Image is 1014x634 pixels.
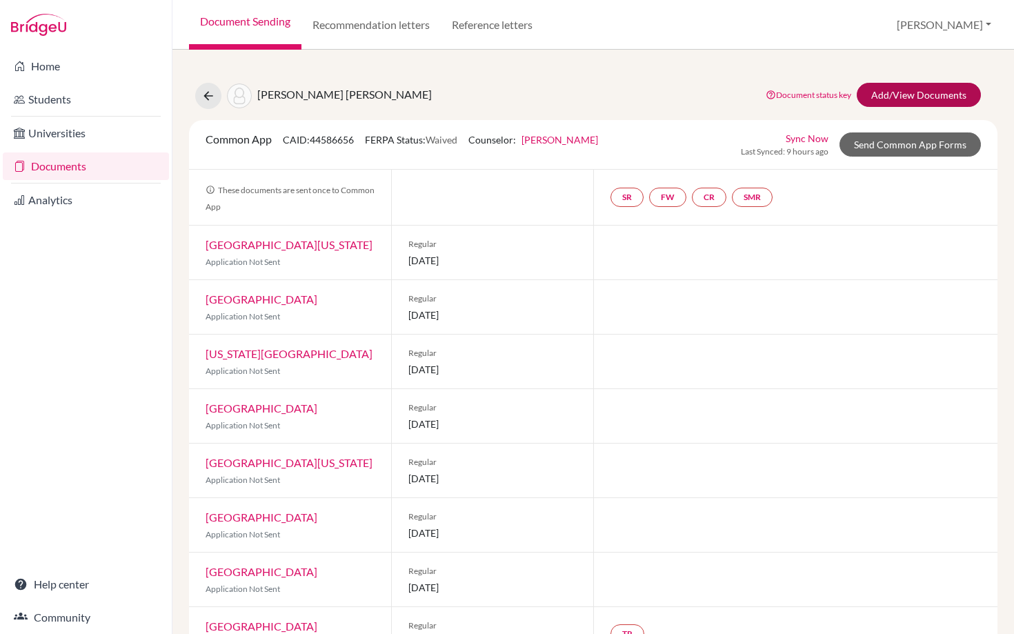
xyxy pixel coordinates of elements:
[206,584,280,594] span: Application Not Sent
[741,146,828,158] span: Last Synced: 9 hours ago
[206,311,280,321] span: Application Not Sent
[766,90,851,100] a: Document status key
[408,526,577,540] span: [DATE]
[206,238,372,251] a: [GEOGRAPHIC_DATA][US_STATE]
[408,238,577,250] span: Regular
[3,119,169,147] a: Universities
[408,308,577,322] span: [DATE]
[732,188,773,207] a: SMR
[206,456,372,469] a: [GEOGRAPHIC_DATA][US_STATE]
[839,132,981,157] a: Send Common App Forms
[206,420,280,430] span: Application Not Sent
[408,620,577,632] span: Regular
[891,12,997,38] button: [PERSON_NAME]
[408,456,577,468] span: Regular
[426,134,457,146] span: Waived
[408,580,577,595] span: [DATE]
[692,188,726,207] a: CR
[408,293,577,305] span: Regular
[365,134,457,146] span: FERPA Status:
[786,131,828,146] a: Sync Now
[206,620,317,633] a: [GEOGRAPHIC_DATA]
[206,565,317,578] a: [GEOGRAPHIC_DATA]
[649,188,686,207] a: FW
[11,14,66,36] img: Bridge-U
[3,186,169,214] a: Analytics
[206,529,280,539] span: Application Not Sent
[408,565,577,577] span: Regular
[206,402,317,415] a: [GEOGRAPHIC_DATA]
[408,511,577,523] span: Regular
[3,86,169,113] a: Students
[206,347,372,360] a: [US_STATE][GEOGRAPHIC_DATA]
[206,293,317,306] a: [GEOGRAPHIC_DATA]
[468,134,598,146] span: Counselor:
[257,88,432,101] span: [PERSON_NAME] [PERSON_NAME]
[283,134,354,146] span: CAID: 44586656
[408,362,577,377] span: [DATE]
[3,571,169,598] a: Help center
[610,188,644,207] a: SR
[206,185,375,212] span: These documents are sent once to Common App
[408,417,577,431] span: [DATE]
[408,253,577,268] span: [DATE]
[857,83,981,107] a: Add/View Documents
[521,134,598,146] a: [PERSON_NAME]
[206,475,280,485] span: Application Not Sent
[408,471,577,486] span: [DATE]
[408,347,577,359] span: Regular
[3,152,169,180] a: Documents
[206,257,280,267] span: Application Not Sent
[3,52,169,80] a: Home
[408,402,577,414] span: Regular
[3,604,169,631] a: Community
[206,132,272,146] span: Common App
[206,366,280,376] span: Application Not Sent
[206,511,317,524] a: [GEOGRAPHIC_DATA]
